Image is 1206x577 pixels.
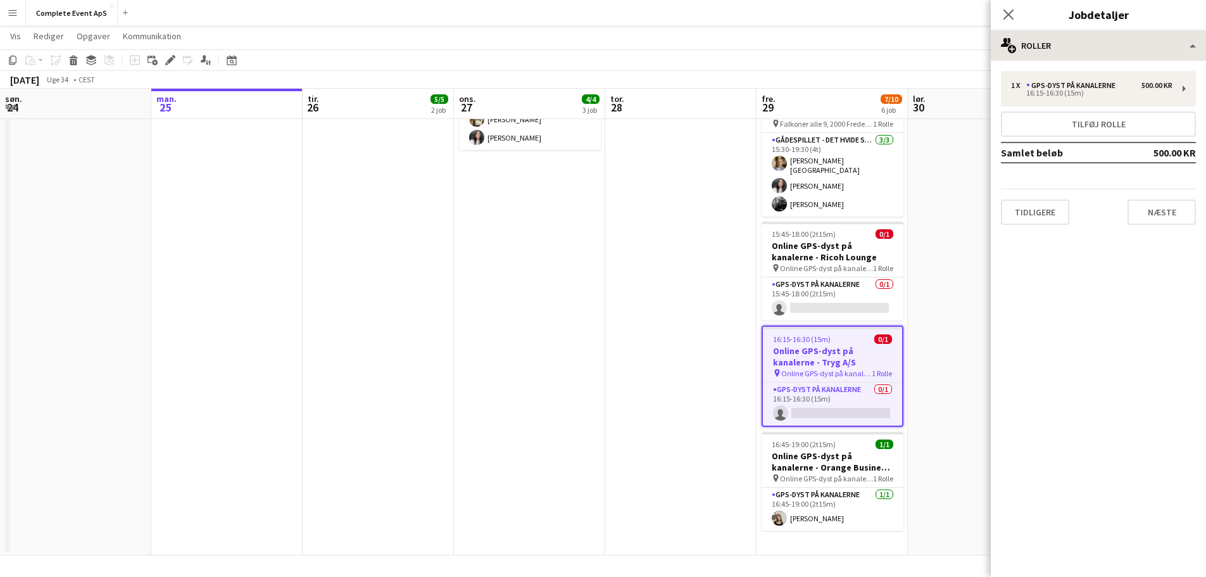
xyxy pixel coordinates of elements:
[77,30,110,42] span: Opgaver
[762,488,903,531] app-card-role: GPS-dyst på kanalerne1/116:45-19:00 (2t15m)[PERSON_NAME]
[762,277,903,320] app-card-role: GPS-dyst på kanalerne0/115:45-18:00 (2t15m)
[10,73,39,86] div: [DATE]
[873,263,893,273] span: 1 Rolle
[431,105,448,115] div: 2 job
[3,100,22,115] span: 24
[874,334,892,344] span: 0/1
[762,93,776,105] span: fre.
[873,119,893,129] span: 1 Rolle
[1123,143,1197,163] td: 500.00 KR
[1001,111,1196,137] button: Tilføj rolle
[780,474,873,483] span: Online GPS-dyst på kanalerne
[459,89,601,150] app-card-role: 2-kamp2/216:15-19:15 (3t)[PERSON_NAME][PERSON_NAME]
[763,345,902,368] h3: Online GPS-dyst på kanalerne - Tryg A/S
[911,100,926,115] span: 30
[42,75,73,84] span: Uge 34
[872,369,892,378] span: 1 Rolle
[582,94,600,104] span: 4/4
[772,229,836,239] span: 15:45-18:00 (2t15m)
[28,28,69,44] a: Rediger
[991,6,1206,23] h3: Jobdetaljer
[991,30,1206,61] div: Roller
[1141,81,1172,90] div: 500.00 KR
[5,93,22,105] span: søn.
[881,105,901,115] div: 6 job
[34,30,64,42] span: Rediger
[79,75,95,84] div: CEST
[582,105,599,115] div: 3 job
[876,440,893,449] span: 1/1
[762,432,903,531] app-job-card: 16:45-19:00 (2t15m)1/1Online GPS-dyst på kanalerne - Orange Business [GEOGRAPHIC_DATA] Online GPS...
[762,133,903,217] app-card-role: Gådespillet - Det Hvide Snit3/315:30-19:30 (4t)[PERSON_NAME][GEOGRAPHIC_DATA][PERSON_NAME][PERSON...
[10,30,21,42] span: Vis
[154,100,177,115] span: 25
[457,100,476,115] span: 27
[308,93,319,105] span: tir.
[762,326,903,427] app-job-card: 16:15-16:30 (15m)0/1Online GPS-dyst på kanalerne - Tryg A/S Online GPS-dyst på kanalerne1 RolleGP...
[762,77,903,217] app-job-card: 15:30-19:30 (4t)3/3Gådespillet - Det Hvide Snit - Scandic Falkoner Falkoner alle 9, 2000 Frederik...
[876,229,893,239] span: 0/1
[760,100,776,115] span: 29
[459,93,476,105] span: ons.
[610,93,624,105] span: tor.
[873,474,893,483] span: 1 Rolle
[26,1,118,25] button: Complete Event ApS
[1011,90,1172,96] div: 16:15-16:30 (15m)
[762,240,903,263] h3: Online GPS-dyst på kanalerne - Ricoh Lounge
[1001,143,1123,163] td: Samlet beløb
[608,100,624,115] span: 28
[118,28,186,44] a: Kommunikation
[773,334,831,344] span: 16:15-16:30 (15m)
[156,93,177,105] span: man.
[123,30,181,42] span: Kommunikation
[881,94,902,104] span: 7/10
[780,119,873,129] span: Falkoner alle 9, 2000 Frederiksberg - Scandic Falkoner
[1127,200,1196,225] button: Næste
[762,222,903,320] app-job-card: 15:45-18:00 (2t15m)0/1Online GPS-dyst på kanalerne - Ricoh Lounge Online GPS-dyst på kanalerne1 R...
[306,100,319,115] span: 26
[763,383,902,426] app-card-role: GPS-dyst på kanalerne0/116:15-16:30 (15m)
[5,28,26,44] a: Vis
[1011,81,1026,90] div: 1 x
[772,440,836,449] span: 16:45-19:00 (2t15m)
[1001,200,1069,225] button: Tidligere
[781,369,872,378] span: Online GPS-dyst på kanalerne
[762,450,903,473] h3: Online GPS-dyst på kanalerne - Orange Business [GEOGRAPHIC_DATA]
[72,28,115,44] a: Opgaver
[430,94,448,104] span: 5/5
[1026,81,1121,90] div: GPS-dyst på kanalerne
[780,263,873,273] span: Online GPS-dyst på kanalerne
[913,93,926,105] span: lør.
